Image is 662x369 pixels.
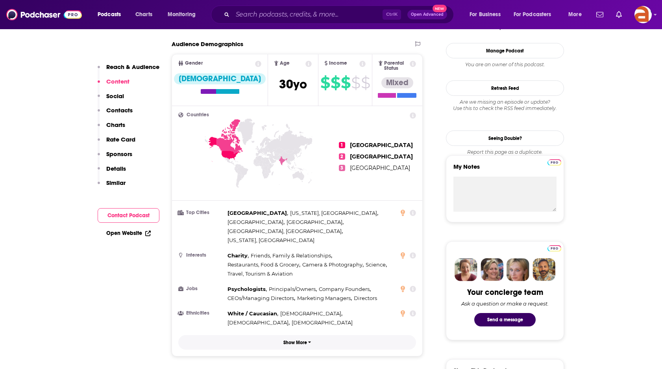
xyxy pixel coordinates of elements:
[106,121,125,129] p: Charts
[481,258,503,281] img: Barbara Profile
[467,287,543,297] div: Your concierge team
[302,261,362,268] span: Camera & Photography
[446,149,564,155] div: Report this page as a duplicate.
[461,300,549,307] div: Ask a question or make a request.
[433,5,447,12] span: New
[168,9,196,20] span: Monitoring
[227,319,288,326] span: [DEMOGRAPHIC_DATA]
[350,164,410,171] span: [GEOGRAPHIC_DATA]
[106,92,124,100] p: Social
[341,76,350,89] span: $
[297,294,352,303] span: ,
[287,218,344,227] span: ,
[634,6,652,23] button: Show profile menu
[92,8,131,21] button: open menu
[563,8,592,21] button: open menu
[290,210,377,216] span: [US_STATE], [GEOGRAPHIC_DATA]
[98,136,135,150] button: Rate Card
[287,219,342,225] span: [GEOGRAPHIC_DATA]
[98,150,132,165] button: Sponsors
[470,9,501,20] span: For Business
[320,76,330,89] span: $
[106,136,135,143] p: Rate Card
[339,153,345,160] span: 2
[227,237,314,243] span: [US_STATE], [GEOGRAPHIC_DATA]
[280,310,341,317] span: [DEMOGRAPHIC_DATA]
[350,142,413,149] span: [GEOGRAPHIC_DATA]
[185,61,203,66] span: Gender
[6,7,82,22] img: Podchaser - Follow, Share and Rate Podcasts
[98,208,159,223] button: Contact Podcast
[162,8,206,21] button: open menu
[381,77,413,88] div: Mixed
[455,258,477,281] img: Sydney Profile
[227,309,278,318] span: ,
[178,335,416,350] button: Show More
[593,8,607,21] a: Show notifications dropdown
[227,228,342,234] span: [GEOGRAPHIC_DATA], [GEOGRAPHIC_DATA]
[446,99,564,112] div: Are we missing an episode or update? Use this to check the RSS feed immediately.
[366,261,386,268] span: Science
[290,209,378,218] span: ,
[98,106,133,121] button: Contacts
[106,165,126,172] p: Details
[547,158,561,166] a: Pro website
[78,46,85,52] img: tab_keywords_by_traffic_grey.svg
[331,76,340,89] span: $
[178,253,224,258] h3: Interests
[130,8,157,21] a: Charts
[178,286,224,291] h3: Jobs
[384,61,409,71] span: Parental Status
[106,150,132,158] p: Sponsors
[20,20,87,27] div: Domain: [DOMAIN_NAME]
[339,142,345,148] span: 1
[474,313,536,326] button: Send a message
[354,295,377,301] span: Directors
[227,260,300,269] span: ,
[634,6,652,23] img: User Profile
[319,285,371,294] span: ,
[22,13,39,19] div: v 4.0.24
[106,78,129,85] p: Content
[227,210,287,216] span: [GEOGRAPHIC_DATA]
[233,8,383,21] input: Search podcasts, credits, & more...
[227,286,266,292] span: Psychologists
[174,73,266,84] div: [DEMOGRAPHIC_DATA]
[280,61,290,66] span: Age
[135,9,152,20] span: Charts
[453,163,557,177] label: My Notes
[13,13,19,19] img: logo_orange.svg
[339,165,345,171] span: 3
[227,252,248,259] span: Charity
[98,179,126,194] button: Similar
[227,270,293,277] span: Travel, Tourism & Aviation
[30,47,70,52] div: Domain Overview
[283,340,307,345] p: Show More
[251,252,331,259] span: Friends, Family & Relationships
[187,112,209,117] span: Countries
[366,260,387,269] span: ,
[613,8,625,21] a: Show notifications dropdown
[446,80,564,96] button: Refresh Feed
[251,251,332,260] span: ,
[446,43,564,58] a: Manage Podcast
[178,311,224,316] h3: Ethnicities
[98,165,126,179] button: Details
[21,46,28,52] img: tab_domain_overview_orange.svg
[279,76,307,92] span: 30 yo
[98,78,129,92] button: Content
[464,8,510,21] button: open menu
[514,9,551,20] span: For Podcasters
[547,244,561,252] a: Pro website
[227,310,277,317] span: White / Caucasian
[106,179,126,186] p: Similar
[218,6,461,24] div: Search podcasts, credits, & more...
[178,210,224,215] h3: Top Cities
[407,10,447,19] button: Open AdvancedNew
[269,286,316,292] span: Principals/Owners
[361,76,370,89] span: $
[446,61,564,68] div: You are an owner of this podcast.
[292,319,353,326] span: [DEMOGRAPHIC_DATA]
[446,130,564,146] a: Seeing Double?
